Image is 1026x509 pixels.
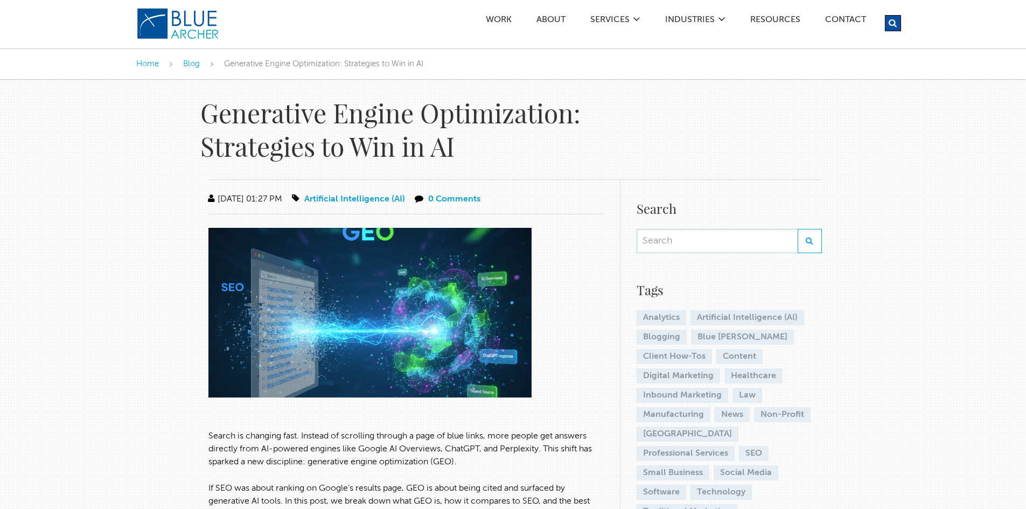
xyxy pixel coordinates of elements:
a: Blogging [637,330,687,345]
span: [DATE] 01:27 PM [206,195,282,204]
a: Manufacturing [637,407,710,422]
p: Search is changing fast. Instead of scrolling through a page of blue links, more people get answe... [208,430,604,469]
a: Industries [665,16,715,27]
a: Law [732,388,762,403]
img: Generative Engine Optimization - GEO [208,228,532,398]
a: Artificial Intelligence (AI) [690,310,804,325]
a: SERVICES [590,16,630,27]
a: Home [136,60,159,68]
a: Inbound Marketing [637,388,728,403]
a: ABOUT [536,16,566,27]
h4: Search [637,199,822,218]
a: Contact [825,16,867,27]
a: Content [716,349,763,364]
a: Healthcare [724,368,783,384]
a: Professional Services [637,446,735,461]
a: 0 Comments [428,195,480,204]
h1: Generative Engine Optimization: Strategies to Win in AI [200,96,696,163]
a: Blog [183,60,200,68]
input: Search [637,229,798,253]
a: Analytics [637,310,686,325]
a: Non-Profit [754,407,811,422]
span: Generative Engine Optimization: Strategies to Win in AI [224,60,423,68]
a: Resources [750,16,801,27]
a: Blue [PERSON_NAME] [691,330,794,345]
a: Software [637,485,686,500]
a: Digital Marketing [637,368,720,384]
a: Client How-Tos [637,349,712,364]
img: Blue Archer Logo [136,8,220,40]
a: Social Media [714,465,778,480]
a: [GEOGRAPHIC_DATA] [637,427,738,442]
a: Work [485,16,512,27]
a: Small Business [637,465,709,480]
a: SEO [739,446,769,461]
a: News [715,407,750,422]
h4: Tags [637,280,822,299]
a: Technology [690,485,752,500]
a: Artificial Intelligence (AI) [304,195,405,204]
